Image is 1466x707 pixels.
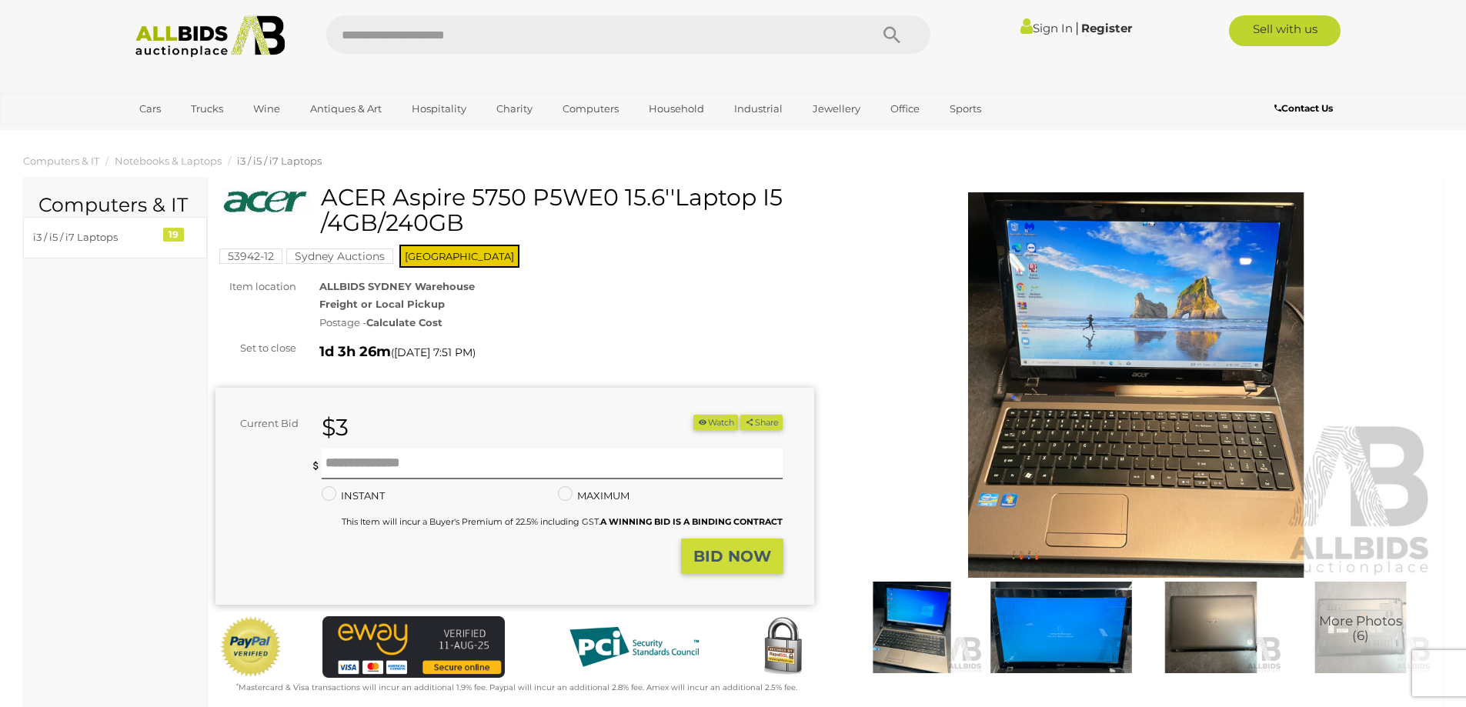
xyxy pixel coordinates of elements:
[1290,582,1431,673] a: More Photos(6)
[342,516,783,527] small: This Item will incur a Buyer's Premium of 22.5% including GST.
[394,345,473,359] span: [DATE] 7:51 PM
[1075,19,1079,36] span: |
[1020,21,1073,35] a: Sign In
[557,616,711,678] img: PCI DSS compliant
[181,96,233,122] a: Trucks
[286,250,393,262] a: Sydney Auctions
[693,415,738,431] button: Watch
[724,96,793,122] a: Industrial
[319,280,475,292] strong: ALLBIDS SYDNEY Warehouse
[322,616,505,677] img: eWAY Payment Gateway
[402,96,476,122] a: Hospitality
[399,245,519,268] span: [GEOGRAPHIC_DATA]
[681,539,783,575] button: BID NOW
[880,96,930,122] a: Office
[23,217,207,258] a: i3 / i5 / i7 Laptops 19
[33,228,160,246] div: i3 / i5 / i7 Laptops
[1229,15,1341,46] a: Sell with us
[223,185,810,235] h1: ACER Aspire 5750 P5WE0 15.6''Laptop I5 /4GB/240GB
[391,346,476,359] span: ( )
[219,616,282,678] img: Official PayPal Seal
[23,155,99,167] a: Computers & IT
[1140,582,1281,673] img: ACER Aspire 5750 P5WE0 15.6''Laptop I5 /4GB/240GB
[1274,100,1337,117] a: Contact Us
[204,339,308,357] div: Set to close
[129,122,259,147] a: [GEOGRAPHIC_DATA]
[219,250,282,262] a: 53942-12
[803,96,870,122] a: Jewellery
[219,248,282,264] mark: 53942-12
[204,278,308,295] div: Item location
[243,96,290,122] a: Wine
[322,413,349,442] strong: $3
[639,96,714,122] a: Household
[319,298,445,310] strong: Freight or Local Pickup
[853,15,930,54] button: Search
[841,582,983,673] img: ACER Aspire 5750 P5WE0 15.6''Laptop I5 /4GB/240GB
[300,96,392,122] a: Antiques & Art
[1290,582,1431,673] img: ACER Aspire 5750 P5WE0 15.6''Laptop I5 /4GB/240GB
[990,582,1132,673] img: ACER Aspire 5750 P5WE0 15.6''Laptop I5 /4GB/240GB
[553,96,629,122] a: Computers
[129,96,171,122] a: Cars
[693,547,771,565] strong: BID NOW
[740,415,783,431] button: Share
[319,314,814,332] div: Postage -
[1319,615,1402,643] span: More Photos (6)
[693,415,738,431] li: Watch this item
[558,487,629,505] label: MAXIMUM
[752,616,813,678] img: Secured by Rapid SSL
[366,316,442,328] strong: Calculate Cost
[215,415,310,432] div: Current Bid
[127,15,294,58] img: Allbids.com.au
[38,195,192,216] h2: Computers & IT
[940,96,991,122] a: Sports
[236,682,797,692] small: Mastercard & Visa transactions will incur an additional 1.9% fee. Paypal will incur an additional...
[223,188,309,215] img: ACER Aspire 5750 P5WE0 15.6''Laptop I5 /4GB/240GB
[486,96,543,122] a: Charity
[163,228,184,242] div: 19
[237,155,322,167] a: i3 / i5 / i7 Laptops
[115,155,222,167] a: Notebooks & Laptops
[286,248,393,264] mark: Sydney Auctions
[600,516,783,527] b: A WINNING BID IS A BINDING CONTRACT
[319,343,391,360] strong: 1d 3h 26m
[837,192,1436,578] img: ACER Aspire 5750 P5WE0 15.6''Laptop I5 /4GB/240GB
[322,487,385,505] label: INSTANT
[1081,21,1132,35] a: Register
[1274,102,1333,114] b: Contact Us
